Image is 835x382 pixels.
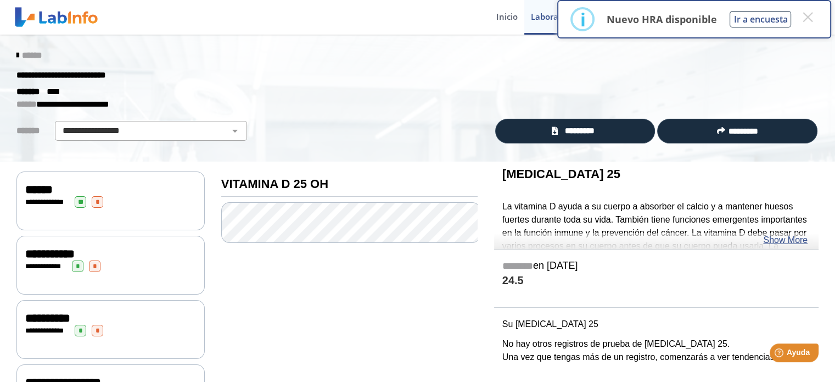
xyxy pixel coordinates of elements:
div: i [580,9,585,29]
p: La vitamina D ayuda a su cuerpo a absorber el calcio y a mantener huesos fuertes durante toda su ... [502,200,810,331]
b: [MEDICAL_DATA] 25 [502,167,620,181]
p: Nuevo HRA disponible [606,13,716,26]
p: No hay otros registros de prueba de [MEDICAL_DATA] 25. Una vez que tengas más de un registro, com... [502,337,810,364]
a: Show More [763,234,808,247]
button: Close this dialog [798,7,817,27]
h5: en [DATE] [502,260,810,273]
b: VITAMINA D 25 OH [221,177,328,191]
button: Ir a encuesta [730,11,791,27]
h4: 24.5 [502,274,810,288]
iframe: Help widget launcher [737,339,823,370]
p: Su [MEDICAL_DATA] 25 [502,318,810,331]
